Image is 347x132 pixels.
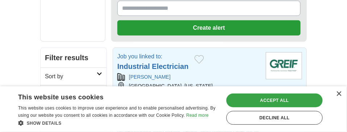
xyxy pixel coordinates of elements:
[41,67,106,85] a: Sort by
[117,62,189,70] a: Industrial Electrician
[41,48,106,67] h2: Filter results
[226,111,323,125] div: Decline all
[18,119,218,127] div: Show details
[45,72,97,81] h2: Sort by
[336,91,342,97] div: Close
[117,62,150,70] strong: Industrial
[18,106,216,118] span: This website uses cookies to improve user experience and to enable personalised advertising. By u...
[226,94,323,107] div: Accept all
[27,121,62,126] span: Show details
[41,85,106,103] a: Date posted
[18,91,200,102] div: This website uses cookies
[186,113,209,118] a: Read more, opens a new window
[117,82,260,90] div: [GEOGRAPHIC_DATA], [US_STATE]
[266,52,302,79] img: Greif Brothers logo
[195,55,204,64] button: Add to favorite jobs
[152,62,189,70] strong: Electrician
[129,74,171,80] a: [PERSON_NAME]
[117,20,301,36] button: Create alert
[117,52,189,61] p: Job you linked to:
